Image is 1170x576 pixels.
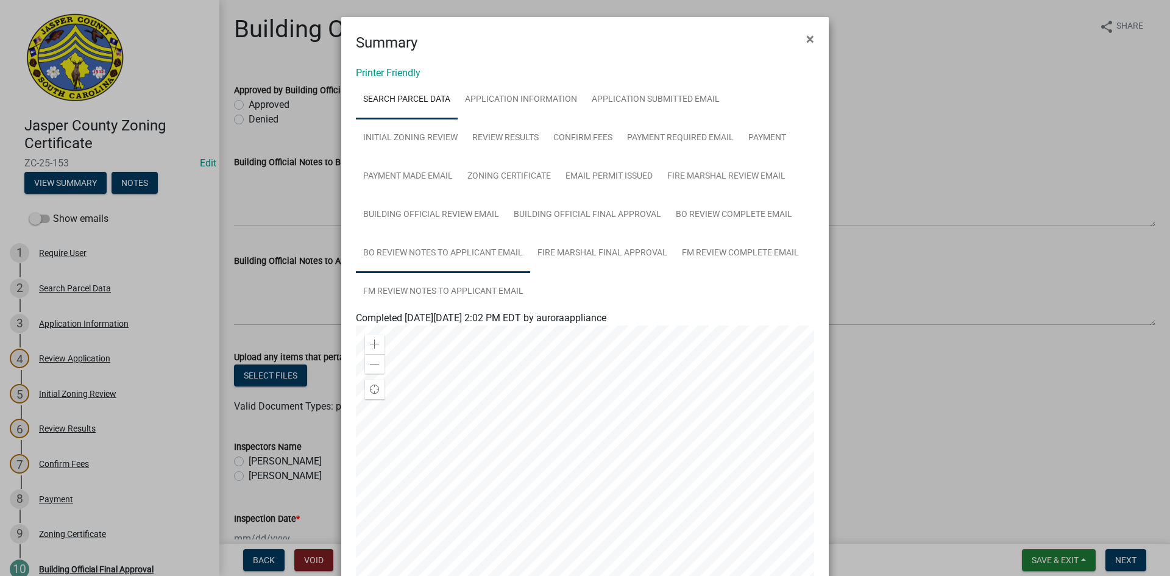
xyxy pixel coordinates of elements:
[465,119,546,158] a: Review Results
[558,157,660,196] a: Email Permit Issued
[356,312,606,324] span: Completed [DATE][DATE] 2:02 PM EDT by auroraappliance
[620,119,741,158] a: Payment Required Email
[806,30,814,48] span: ×
[365,380,385,399] div: Find my location
[356,119,465,158] a: Initial Zoning Review
[675,234,806,273] a: FM Review Complete Email
[460,157,558,196] a: Zoning Certificate
[356,157,460,196] a: Payment Made Email
[365,354,385,374] div: Zoom out
[356,272,531,311] a: FM Review Notes to Applicant Email
[356,196,506,235] a: Building Official Review Email
[584,80,727,119] a: Application Submitted Email
[796,22,824,56] button: Close
[365,335,385,354] div: Zoom in
[356,67,420,79] a: Printer Friendly
[458,80,584,119] a: Application Information
[660,157,793,196] a: Fire Marshal Review Email
[668,196,799,235] a: BO Review Complete Email
[356,234,530,273] a: BO Review Notes to Applicant Email
[506,196,668,235] a: Building Official Final Approval
[356,80,458,119] a: Search Parcel Data
[741,119,793,158] a: Payment
[530,234,675,273] a: Fire Marshal Final Approval
[546,119,620,158] a: Confirm Fees
[356,32,417,54] h4: Summary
